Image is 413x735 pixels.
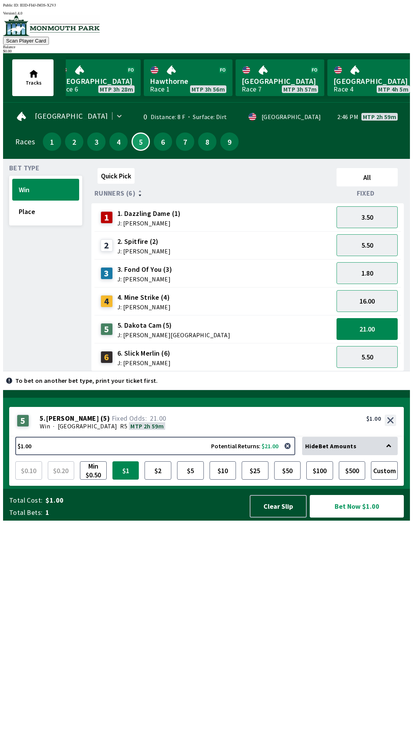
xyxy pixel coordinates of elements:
[46,508,242,517] span: 1
[132,132,150,151] button: 5
[117,237,171,247] span: 2. Spitfire (2)
[359,325,375,333] span: 21.00
[305,442,356,450] span: Hide Bet Amounts
[378,86,408,92] span: MTP 4h 5m
[361,269,373,278] span: 1.80
[340,173,394,182] span: All
[316,501,397,511] span: Bet Now $1.00
[46,496,242,505] span: $1.00
[112,461,139,480] button: $1
[117,304,171,310] span: J: [PERSON_NAME]
[337,262,398,284] button: 1.80
[40,415,46,422] span: 5 .
[94,190,135,196] span: Runners (6)
[274,461,301,480] button: $50
[333,189,401,197] div: Fixed
[117,276,172,282] span: J: [PERSON_NAME]
[150,86,170,92] div: Race 1
[117,332,230,338] span: J: [PERSON_NAME][GEOGRAPHIC_DATA]
[339,461,366,480] button: $500
[58,76,135,86] span: [GEOGRAPHIC_DATA]
[3,11,410,15] div: Version 1.4.0
[117,248,171,254] span: J: [PERSON_NAME]
[337,290,398,312] button: 16.00
[198,132,216,151] button: 8
[242,86,262,92] div: Race 7
[40,422,50,430] span: Win
[65,132,83,151] button: 2
[144,59,233,96] a: HawthorneRace 1MTP 3h 56m
[179,463,202,478] span: $5
[101,171,131,180] span: Quick Pick
[337,346,398,368] button: 5.50
[366,415,381,422] div: $1.00
[94,189,333,197] div: Runners (6)
[359,297,375,305] span: 16.00
[101,295,113,307] div: 4
[120,422,127,430] span: R5
[276,463,299,478] span: $50
[117,292,171,302] span: 4. Mine Strike (4)
[373,463,396,478] span: Custom
[3,45,410,49] div: Balance
[244,463,267,478] span: $25
[46,415,99,422] span: [PERSON_NAME]
[242,76,318,86] span: [GEOGRAPHIC_DATA]
[154,132,172,151] button: 6
[101,351,113,363] div: 6
[211,463,234,478] span: $10
[236,59,324,96] a: [GEOGRAPHIC_DATA]Race 7MTP 3h 57m
[134,140,147,144] span: 5
[361,241,373,250] span: 5.50
[361,213,373,222] span: 3.50
[80,461,107,480] button: Min $0.50
[357,190,375,196] span: Fixed
[43,132,61,151] button: 1
[12,59,54,96] button: Tracks
[101,415,110,422] span: ( 5 )
[262,114,321,120] div: [GEOGRAPHIC_DATA]
[250,495,307,518] button: Clear Slip
[19,185,73,194] span: Win
[363,114,396,120] span: MTP 2h 59m
[19,207,73,216] span: Place
[109,132,128,151] button: 4
[371,461,398,480] button: Custom
[58,86,78,92] div: Race 6
[3,3,410,7] div: Public ID:
[9,496,42,505] span: Total Cost:
[306,461,333,480] button: $100
[361,353,373,361] span: 5.50
[101,267,113,279] div: 3
[12,201,79,222] button: Place
[337,168,398,186] button: All
[146,463,169,478] span: $2
[192,86,225,92] span: MTP 3h 56m
[117,360,171,366] span: J: [PERSON_NAME]
[100,86,133,92] span: MTP 3h 28m
[337,318,398,340] button: 21.00
[333,86,353,92] div: Race 4
[222,139,237,144] span: 9
[89,139,104,144] span: 3
[150,414,166,423] span: 21.00
[45,139,59,144] span: 1
[3,49,410,53] div: $ 0.00
[337,114,358,120] span: 2:46 PM
[283,86,317,92] span: MTP 3h 57m
[111,139,126,144] span: 4
[145,461,171,480] button: $2
[82,463,105,478] span: Min $0.50
[210,461,236,480] button: $10
[337,206,398,228] button: 3.50
[220,132,239,151] button: 9
[58,422,117,430] span: [GEOGRAPHIC_DATA]
[98,168,135,184] button: Quick Pick
[185,113,227,121] span: Surface: Dirt
[87,132,106,151] button: 3
[257,502,300,511] span: Clear Slip
[341,463,364,478] span: $500
[101,239,113,252] div: 2
[242,461,268,480] button: $25
[333,76,410,86] span: [GEOGRAPHIC_DATA]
